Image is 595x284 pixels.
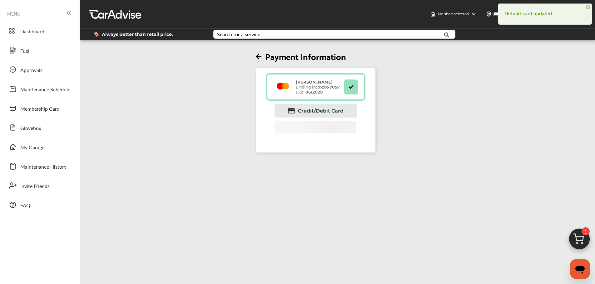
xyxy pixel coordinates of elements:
span: MENU [7,11,20,16]
img: dollor_label_vector.a70140d1.svg [94,31,99,37]
a: Membership Card [6,100,73,116]
a: Invite Friends [6,177,73,194]
span: Credit/Debit Card [298,108,344,114]
img: location_vector.a44bc228.svg [486,12,491,17]
div: Ending in: Exp: [293,79,343,94]
span: FAQs [20,202,32,210]
img: cart_icon.3d0951e8.svg [564,226,594,256]
a: FAQs [6,197,73,213]
a: Credit/Debit Card [275,104,357,118]
strong: 06/2029 [305,89,323,94]
strong: [PERSON_NAME] [296,79,333,84]
span: Maintenance History [20,163,67,171]
span: Dashboard [20,28,44,36]
a: My Garage [6,139,73,155]
img: header-home-logo.8d720a4f.svg [430,12,435,17]
span: Glovebox [20,124,41,132]
span: Maintenance Schedule [20,86,70,94]
iframe: Button to launch messaging window [570,259,590,279]
a: Dashboard [6,23,73,39]
span: No shop selected [438,12,469,17]
span: Invite Friends [20,182,50,190]
iframe: PayPal [275,121,356,149]
h4: Default card updated [504,8,586,18]
strong: xxxx- 7057 [318,84,340,89]
a: Approvals [6,61,73,78]
span: Fuel [20,47,29,55]
a: Maintenance History [6,158,73,174]
div: Search for a service [217,32,260,37]
h2: Payment Information [256,51,376,62]
span: Approvals [20,66,42,75]
span: Membership Card [20,105,60,113]
span: Always better than retail price. [102,32,173,36]
span: My Garage [20,144,44,152]
a: Glovebox [6,119,73,136]
span: × [586,5,590,9]
a: Maintenance Schedule [6,81,73,97]
span: 1 [582,227,590,235]
img: header-down-arrow.9dd2ce7d.svg [471,12,476,17]
a: Fuel [6,42,73,58]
